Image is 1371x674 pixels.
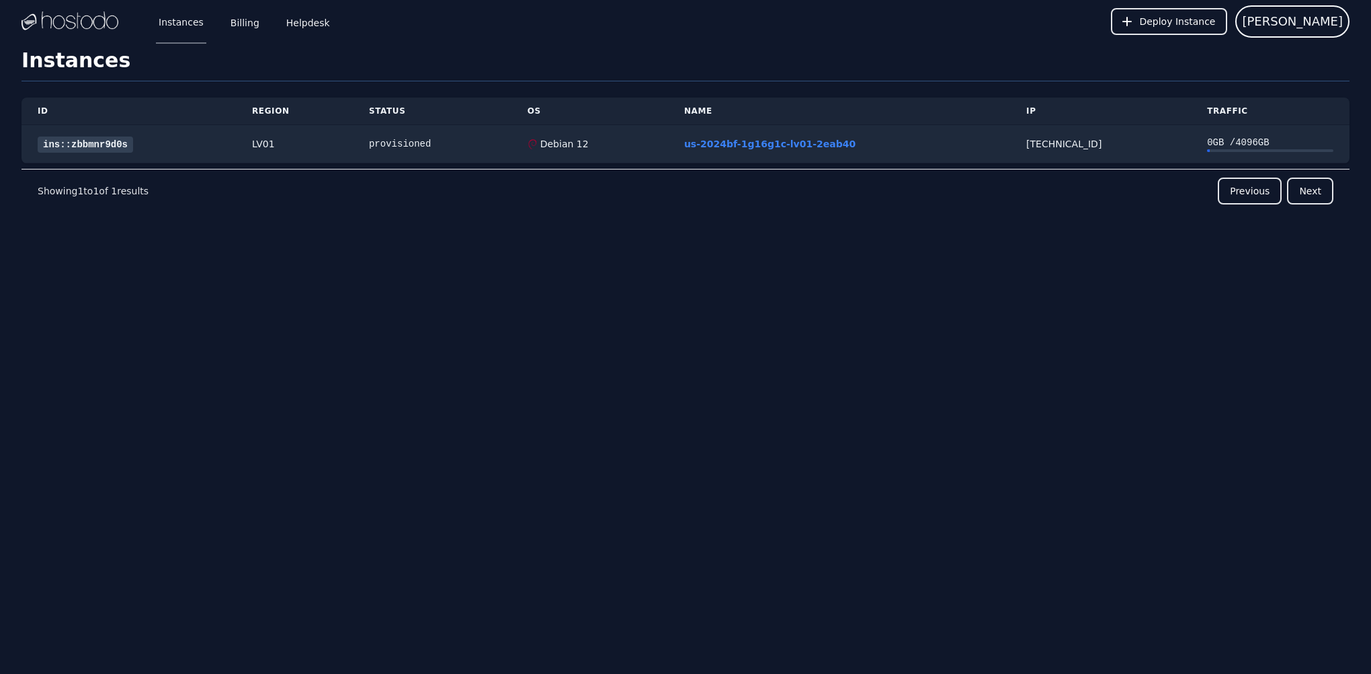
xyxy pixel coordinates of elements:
[1191,98,1349,125] th: Traffic
[1242,12,1343,31] span: [PERSON_NAME]
[77,186,83,196] span: 1
[1139,15,1215,28] span: Deploy Instance
[528,139,538,149] img: Debian 12
[236,98,353,125] th: Region
[511,98,668,125] th: OS
[22,169,1349,213] nav: Pagination
[38,137,133,153] a: ins::zbbmnr9d0s
[1207,136,1333,149] div: 0 GB / 4096 GB
[22,98,236,125] th: ID
[252,137,337,151] div: LV01
[111,186,117,196] span: 1
[93,186,99,196] span: 1
[668,98,1010,125] th: Name
[369,137,495,151] div: provisioned
[38,184,149,198] p: Showing to of results
[22,48,1349,81] h1: Instances
[1218,178,1282,204] button: Previous
[1111,8,1227,35] button: Deploy Instance
[538,137,589,151] div: Debian 12
[22,11,118,32] img: Logo
[1026,137,1175,151] div: [TECHNICAL_ID]
[684,139,856,149] a: us-2024bf-1g16g1c-lv01-2eab40
[353,98,511,125] th: Status
[1010,98,1191,125] th: IP
[1287,178,1333,204] button: Next
[1235,5,1349,38] button: User menu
